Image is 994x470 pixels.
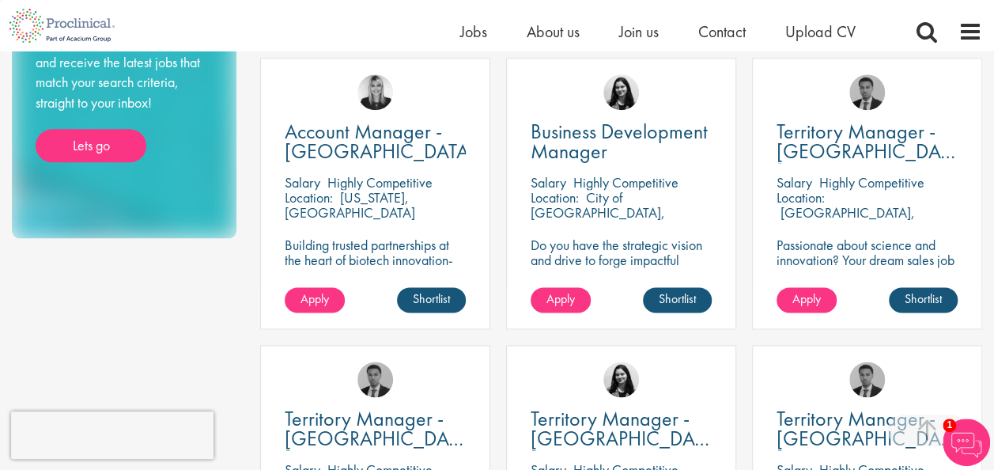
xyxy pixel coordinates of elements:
[460,21,487,42] a: Jobs
[531,287,591,313] a: Apply
[531,118,708,165] span: Business Development Manager
[643,287,712,313] a: Shortlist
[819,173,924,191] p: Highly Competitive
[531,237,712,343] p: Do you have the strategic vision and drive to forge impactful partnerships at the forefront of ph...
[777,188,825,207] span: Location:
[36,32,213,162] div: Take the hassle out of job hunting and receive the latest jobs that match your search criteria, s...
[357,74,393,110] img: Janelle Jones
[889,287,958,313] a: Shortlist
[777,203,915,237] p: [GEOGRAPHIC_DATA], [GEOGRAPHIC_DATA]
[285,118,475,165] span: Account Manager - [GEOGRAPHIC_DATA]
[573,173,678,191] p: Highly Competitive
[943,419,990,466] img: Chatbot
[285,188,415,222] p: [US_STATE], [GEOGRAPHIC_DATA]
[785,21,856,42] a: Upload CV
[792,290,821,307] span: Apply
[603,362,639,397] img: Indre Stankeviciute
[285,409,466,449] a: Territory Manager - [GEOGRAPHIC_DATA], [GEOGRAPHIC_DATA]
[777,118,973,184] span: Territory Manager - [GEOGRAPHIC_DATA], [GEOGRAPHIC_DATA]
[777,287,837,313] a: Apply
[777,122,958,161] a: Territory Manager - [GEOGRAPHIC_DATA], [GEOGRAPHIC_DATA]
[285,122,466,161] a: Account Manager - [GEOGRAPHIC_DATA]
[11,411,214,459] iframe: reCAPTCHA
[285,173,320,191] span: Salary
[698,21,746,42] a: Contact
[285,237,466,313] p: Building trusted partnerships at the heart of biotech innovation-where strategic account manageme...
[397,287,466,313] a: Shortlist
[546,290,575,307] span: Apply
[619,21,659,42] a: Join us
[531,188,665,237] p: City of [GEOGRAPHIC_DATA], [GEOGRAPHIC_DATA]
[357,362,393,397] img: Carl Gbolade
[531,409,712,449] a: Territory Manager - [GEOGRAPHIC_DATA], [GEOGRAPHIC_DATA], [GEOGRAPHIC_DATA], [GEOGRAPHIC_DATA]
[777,237,958,282] p: Passionate about science and innovation? Your dream sales job as Territory Manager awaits!
[285,287,345,313] a: Apply
[527,21,580,42] a: About us
[327,173,433,191] p: Highly Competitive
[531,188,579,207] span: Location:
[300,290,329,307] span: Apply
[285,188,333,207] span: Location:
[36,129,146,162] a: Lets go
[531,173,566,191] span: Salary
[849,362,885,397] img: Carl Gbolade
[849,74,885,110] img: Carl Gbolade
[777,173,812,191] span: Salary
[943,419,956,432] span: 1
[777,409,958,449] a: Territory Manager - [GEOGRAPHIC_DATA], [GEOGRAPHIC_DATA]
[531,122,712,161] a: Business Development Manager
[603,74,639,110] img: Indre Stankeviciute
